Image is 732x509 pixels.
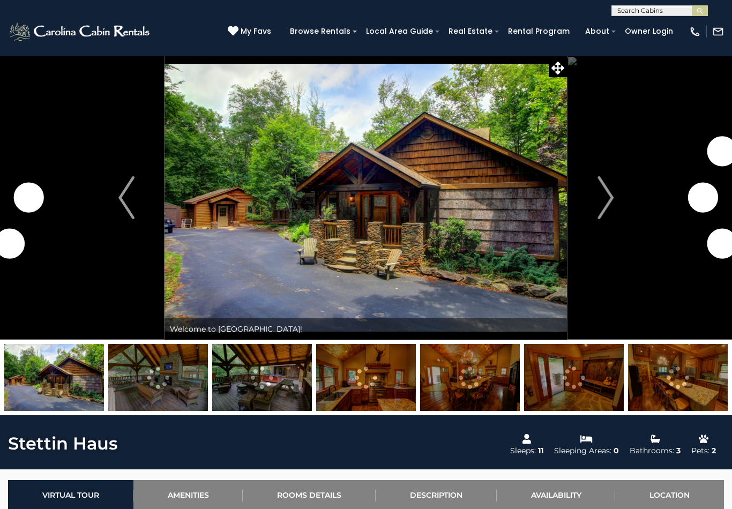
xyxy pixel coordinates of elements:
button: Previous [88,56,165,340]
a: Browse Rentals [285,23,356,40]
a: About [580,23,615,40]
a: Real Estate [443,23,498,40]
span: My Favs [241,26,271,37]
img: phone-regular-white.png [689,26,701,38]
img: 163263081 [4,344,104,411]
img: arrow [118,176,135,219]
a: Rental Program [503,23,575,40]
a: Local Area Guide [361,23,438,40]
img: 163263087 [420,344,520,411]
img: 163263083 [212,344,312,411]
a: Owner Login [619,23,678,40]
button: Next [567,56,644,340]
img: White-1-2.png [8,21,153,42]
img: arrow [597,176,614,219]
img: 163263072 [524,344,624,411]
a: My Favs [228,26,274,38]
img: 163263084 [108,344,208,411]
div: Welcome to [GEOGRAPHIC_DATA]! [165,318,567,340]
img: mail-regular-white.png [712,26,724,38]
img: 163263086 [316,344,416,411]
img: 163263080 [628,344,728,411]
